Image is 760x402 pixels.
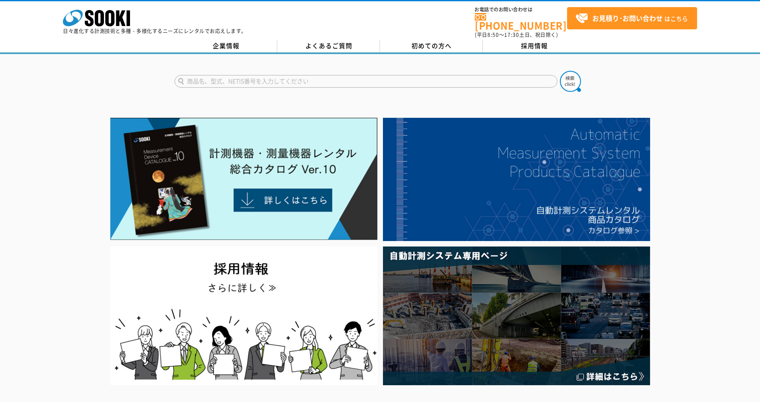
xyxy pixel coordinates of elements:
[383,118,650,241] img: 自動計測システムカタログ
[383,246,650,385] img: 自動計測システム専用ページ
[63,29,247,34] p: 日々進化する計測技術と多種・多様化するニーズにレンタルでお応えします。
[110,118,377,240] img: Catalog Ver10
[174,40,277,52] a: 企業情報
[475,31,558,39] span: (平日 ～ 土日、祝日除く)
[174,75,557,88] input: 商品名、型式、NETIS番号を入力してください
[475,7,567,12] span: お電話でのお問い合わせは
[411,41,452,50] span: 初めての方へ
[380,40,483,52] a: 初めての方へ
[560,71,581,92] img: btn_search.png
[277,40,380,52] a: よくあるご質問
[487,31,499,39] span: 8:50
[575,12,688,25] span: はこちら
[475,13,567,30] a: [PHONE_NUMBER]
[483,40,586,52] a: 採用情報
[110,246,377,385] img: SOOKI recruit
[504,31,519,39] span: 17:30
[592,13,663,23] strong: お見積り･お問い合わせ
[567,7,697,29] a: お見積り･お問い合わせはこちら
